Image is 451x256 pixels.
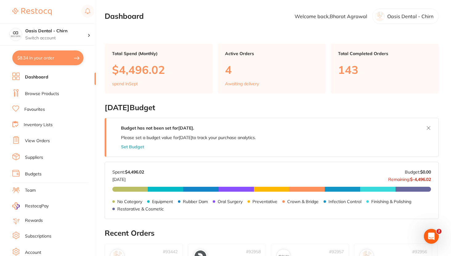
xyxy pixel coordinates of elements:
[338,63,431,76] p: 143
[121,125,194,131] strong: Budget has not been set for [DATE] .
[405,170,431,174] p: Budget:
[331,44,439,94] a: Total Completed Orders143
[25,171,42,177] a: Budgets
[105,229,439,238] h2: Recent Orders
[437,229,441,234] span: 2
[246,249,261,254] p: # 92958
[12,8,52,15] img: Restocq Logo
[387,14,433,19] p: Oasis Dental - Chirn
[25,203,49,209] span: RestocqPay
[105,103,439,112] h2: [DATE] Budget
[125,169,144,175] strong: $4,496.02
[117,206,164,211] p: Restorative & Cosmetic
[25,187,36,194] a: Team
[12,50,83,65] button: $8.34 in your order
[121,144,144,149] button: Set Budget
[329,249,344,254] p: # 92957
[25,154,43,161] a: Suppliers
[112,81,138,86] p: spend in Sept
[295,14,367,19] p: Welcome back, Bharat Agrawal
[287,199,319,204] p: Crown & Bridge
[112,51,205,56] p: Total Spend (Monthly)
[388,174,431,182] p: Remaining:
[12,202,49,210] a: RestocqPay
[328,199,361,204] p: Infection Control
[25,28,87,34] h4: Oasis Dental - Chirn
[218,44,326,94] a: Active Orders4Awaiting delivery
[25,138,50,144] a: View Orders
[25,233,51,239] a: Subscriptions
[117,199,142,204] p: No Category
[105,44,213,94] a: Total Spend (Monthly)$4,496.02spend inSept
[24,122,53,128] a: Inventory Lists
[25,35,87,41] p: Switch account
[25,250,41,256] a: Account
[410,177,431,182] strong: $-4,496.02
[218,199,243,204] p: Oral Surgery
[338,51,431,56] p: Total Completed Orders
[424,229,439,244] iframe: Intercom live chat
[412,249,427,254] p: # 92956
[152,199,173,204] p: Equipment
[112,170,144,174] p: Spent:
[225,63,318,76] p: 4
[112,174,144,182] p: [DATE]
[105,12,144,21] h2: Dashboard
[183,199,208,204] p: Rubber Dam
[25,91,59,97] a: Browse Products
[121,135,256,140] p: Please set a budget value for [DATE] to track your purchase analytics.
[225,51,318,56] p: Active Orders
[12,5,52,19] a: Restocq Logo
[12,202,20,210] img: RestocqPay
[371,199,411,204] p: Finishing & Polishing
[24,106,45,113] a: Favourites
[10,28,22,41] img: Oasis Dental - Chirn
[112,63,205,76] p: $4,496.02
[25,74,48,80] a: Dashboard
[420,169,431,175] strong: $0.00
[225,81,259,86] p: Awaiting delivery
[25,218,43,224] a: Rewards
[163,249,178,254] p: # 93442
[252,199,277,204] p: Preventative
